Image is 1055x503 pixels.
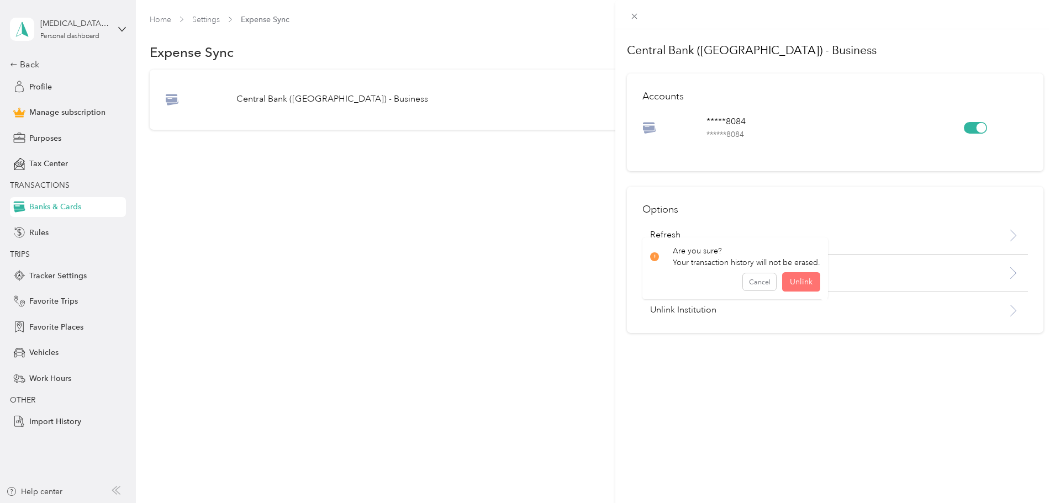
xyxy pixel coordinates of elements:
[993,441,1055,503] iframe: Everlance-gr Chat Button Frame
[650,229,681,242] p: Refresh
[650,304,964,317] p: Unlink Institution
[642,202,1028,217] h2: Options
[782,272,820,292] button: Unlink
[673,245,820,257] p: Are you sure?
[627,43,1043,58] h1: Central Bank ([GEOGRAPHIC_DATA]) - Business
[642,89,1028,104] h2: Accounts
[743,273,776,291] button: Cancel
[673,257,820,268] p: Your transaction history will not be erased.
